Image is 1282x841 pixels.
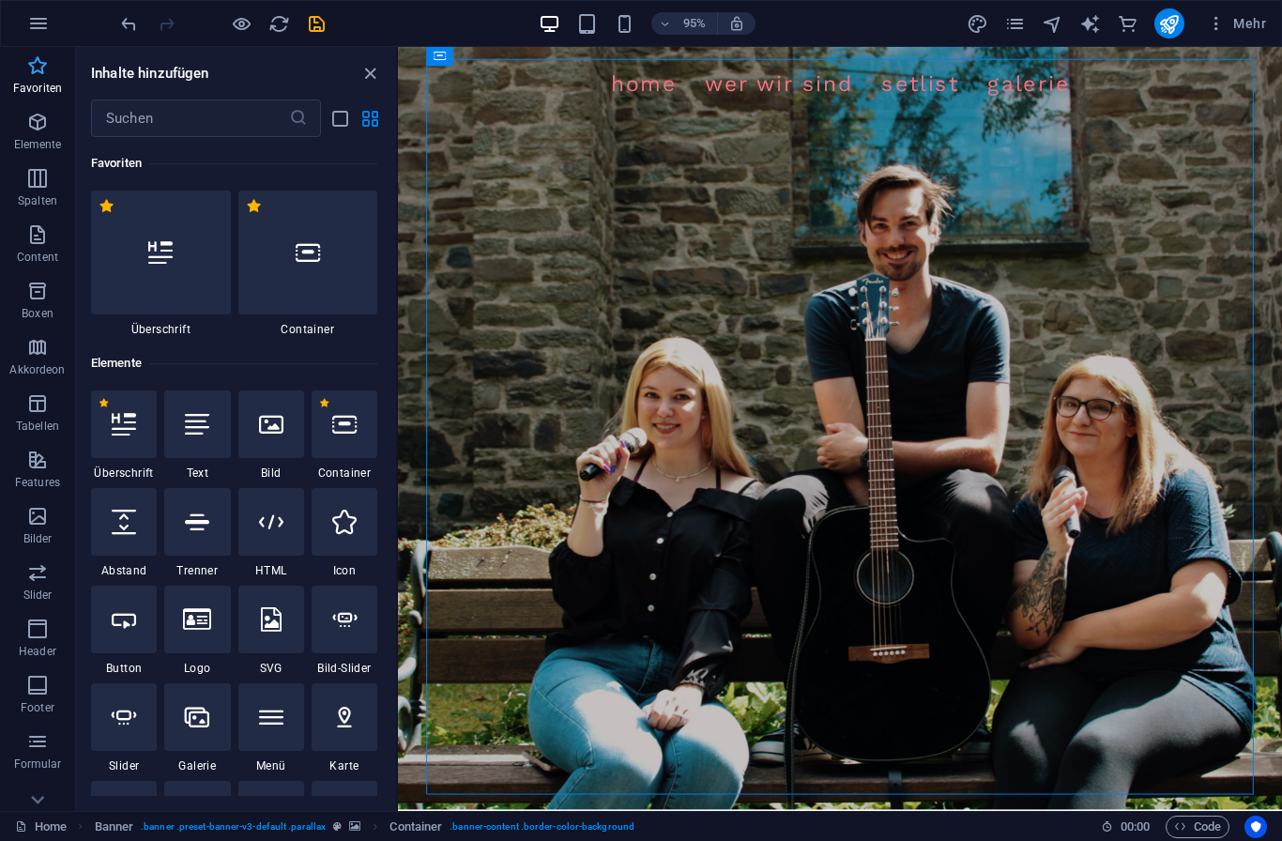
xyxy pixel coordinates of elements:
[651,12,718,35] button: 95%
[312,758,377,773] span: Karte
[333,821,342,832] i: Dieses Element ist ein anpassbares Preset
[1117,13,1138,35] i: Commerce
[91,683,157,773] div: Slider
[238,322,378,337] span: Container
[1101,816,1151,838] h6: Session-Zeit
[1244,816,1267,838] button: Usercentrics
[967,13,988,35] i: Design (Strg+Alt+Y)
[268,13,290,35] i: Seite neu laden
[14,757,62,772] p: Formular
[1004,13,1026,35] i: Seiten (Strg+Alt+S)
[22,306,53,321] p: Boxen
[328,107,351,130] button: list-view
[230,12,252,35] button: Klicke hier, um den Vorschau-Modus zu verlassen
[312,563,377,578] span: Icon
[349,821,360,832] i: Element verfügt über einen Hintergrund
[1207,14,1266,33] span: Mehr
[91,352,377,375] h6: Elemente
[359,107,381,130] button: grid-view
[312,488,377,578] div: Icon
[450,816,634,838] span: . banner-content .border-color-background
[91,152,377,175] h6: Favoriten
[238,563,304,578] span: HTML
[164,466,230,481] span: Text
[91,62,209,84] h6: Inhalte hinzufügen
[238,758,304,773] span: Menü
[164,488,230,578] div: Trenner
[91,99,289,137] input: Suchen
[1079,13,1101,35] i: AI Writer
[312,586,377,676] div: Bild-Slider
[238,466,304,481] span: Bild
[238,683,304,773] div: Menü
[14,137,62,152] p: Elemente
[267,12,290,35] button: reload
[1117,12,1139,35] button: commerce
[91,758,157,773] span: Slider
[246,198,262,214] span: Von Favoriten entfernen
[21,700,54,715] p: Footer
[23,531,53,546] p: Bilder
[1134,819,1137,833] span: :
[13,81,62,96] p: Favoriten
[728,15,745,32] i: Bei Größenänderung Zoomstufe automatisch an das gewählte Gerät anpassen.
[15,816,67,838] a: Klick, um Auswahl aufzuheben. Doppelklick öffnet Seitenverwaltung
[91,488,157,578] div: Abstand
[18,193,57,208] p: Spalten
[1166,816,1229,838] button: Code
[164,586,230,676] div: Logo
[164,758,230,773] span: Galerie
[91,466,157,481] span: Überschrift
[99,398,109,408] span: Von Favoriten entfernen
[306,13,328,35] i: Save (Ctrl+S)
[164,390,230,481] div: Text
[1042,13,1063,35] i: Navigator
[312,683,377,773] div: Karte
[91,390,157,481] div: Überschrift
[23,588,53,603] p: Slider
[319,398,329,408] span: Von Favoriten entfernen
[312,390,377,481] div: Container
[1042,12,1064,35] button: navigator
[238,661,304,676] span: SVG
[118,13,140,35] i: Rückgängig: Bild ändern (Strg+Z)
[17,250,58,265] p: Content
[238,191,378,337] div: Container
[141,816,326,838] span: . banner .preset-banner-v3-default .parallax
[164,563,230,578] span: Trenner
[9,362,65,377] p: Akkordeon
[312,661,377,676] span: Bild-Slider
[91,661,157,676] span: Button
[91,586,157,676] div: Button
[1174,816,1221,838] span: Code
[99,198,114,214] span: Von Favoriten entfernen
[91,191,231,337] div: Überschrift
[1121,816,1150,838] span: 00 00
[91,563,157,578] span: Abstand
[238,488,304,578] div: HTML
[305,12,328,35] button: save
[967,12,989,35] button: design
[91,322,231,337] span: Überschrift
[1154,8,1184,38] button: publish
[1079,12,1102,35] button: text_generator
[15,475,60,490] p: Features
[679,12,710,35] h6: 95%
[238,586,304,676] div: SVG
[238,390,304,481] div: Bild
[1158,13,1180,35] i: Veröffentlichen
[359,62,381,84] button: close panel
[95,816,134,838] span: Klick zum Auswählen. Doppelklick zum Bearbeiten
[389,816,442,838] span: Klick zum Auswählen. Doppelklick zum Bearbeiten
[95,816,634,838] nav: breadcrumb
[1199,8,1274,38] button: Mehr
[312,466,377,481] span: Container
[1004,12,1027,35] button: pages
[164,683,230,773] div: Galerie
[164,661,230,676] span: Logo
[117,12,140,35] button: undo
[19,644,56,659] p: Header
[16,419,59,434] p: Tabellen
